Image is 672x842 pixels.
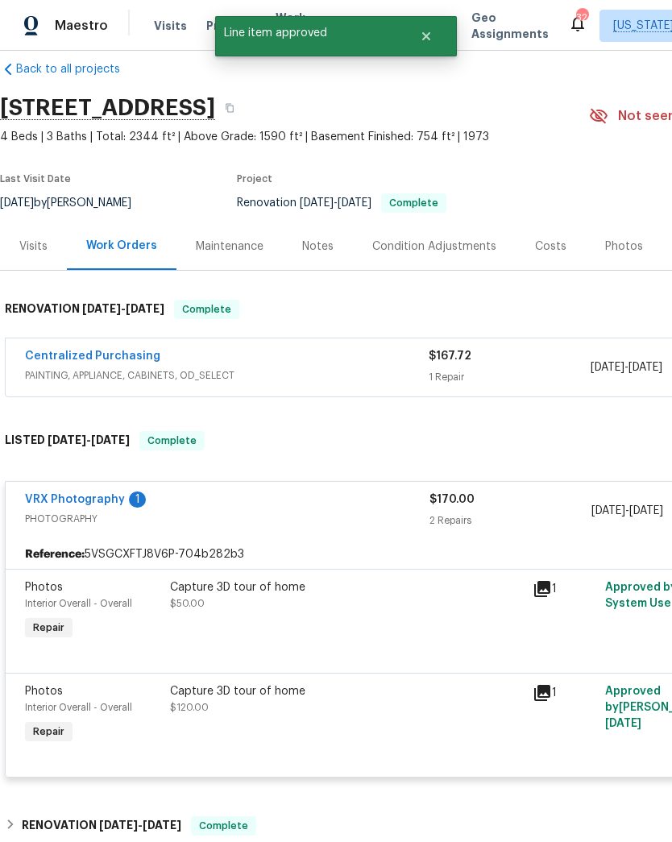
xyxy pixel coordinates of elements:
[170,579,523,595] div: Capture 3D tour of home
[429,369,590,385] div: 1 Repair
[429,350,471,362] span: $167.72
[276,10,317,42] span: Work Orders
[591,362,624,373] span: [DATE]
[25,511,429,527] span: PHOTOGRAPHY
[400,20,453,52] button: Close
[129,492,146,508] div: 1
[576,10,587,26] div: 32
[383,198,445,208] span: Complete
[605,718,641,729] span: [DATE]
[48,434,130,446] span: -
[215,93,244,122] button: Copy Address
[25,367,429,384] span: PAINTING, APPLIANCE, CABINETS, OD_SELECT
[22,816,181,836] h6: RENOVATION
[143,819,181,831] span: [DATE]
[170,683,523,699] div: Capture 3D tour of home
[338,197,371,209] span: [DATE]
[591,503,663,519] span: -
[300,197,334,209] span: [DATE]
[176,301,238,317] span: Complete
[170,599,205,608] span: $50.00
[193,818,255,834] span: Complete
[170,703,209,712] span: $120.00
[471,10,549,42] span: Geo Assignments
[591,505,625,516] span: [DATE]
[591,359,662,375] span: -
[535,238,566,255] div: Costs
[206,18,256,34] span: Projects
[27,620,71,636] span: Repair
[99,819,181,831] span: -
[48,434,86,446] span: [DATE]
[629,505,663,516] span: [DATE]
[372,238,496,255] div: Condition Adjustments
[5,431,130,450] h6: LISTED
[25,582,63,593] span: Photos
[25,350,160,362] a: Centralized Purchasing
[25,686,63,697] span: Photos
[237,197,446,209] span: Renovation
[82,303,164,314] span: -
[154,18,187,34] span: Visits
[82,303,121,314] span: [DATE]
[628,362,662,373] span: [DATE]
[533,683,595,703] div: 1
[25,703,132,712] span: Interior Overall - Overall
[5,300,164,319] h6: RENOVATION
[25,546,85,562] b: Reference:
[429,512,591,529] div: 2 Repairs
[302,238,334,255] div: Notes
[215,16,400,50] span: Line item approved
[91,434,130,446] span: [DATE]
[141,433,203,449] span: Complete
[429,494,475,505] span: $170.00
[86,238,157,254] div: Work Orders
[605,238,643,255] div: Photos
[99,819,138,831] span: [DATE]
[533,579,595,599] div: 1
[27,724,71,740] span: Repair
[126,303,164,314] span: [DATE]
[196,238,263,255] div: Maintenance
[19,238,48,255] div: Visits
[55,18,108,34] span: Maestro
[25,494,125,505] a: VRX Photography
[25,599,132,608] span: Interior Overall - Overall
[300,197,371,209] span: -
[237,174,272,184] span: Project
